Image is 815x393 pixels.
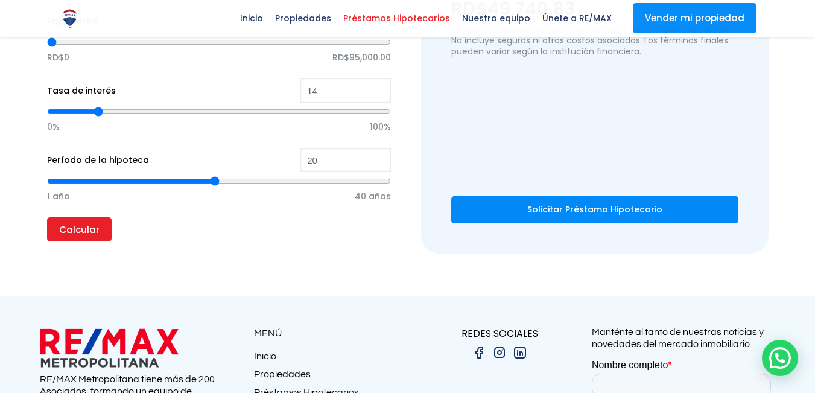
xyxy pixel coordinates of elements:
[451,196,738,223] a: Solicitar Préstamo Hipotecario
[47,187,70,205] span: 1 año
[40,326,179,370] img: remax metropolitana logo
[254,326,408,341] p: MENÚ
[300,78,391,103] input: %
[47,217,112,241] input: Calcular
[633,3,756,33] a: Vender mi propiedad
[592,326,776,350] p: Manténte al tanto de nuestras noticias y novedades del mercado inmobiliario.
[47,83,116,98] label: Tasa de interés
[513,345,527,360] img: linkedin.png
[472,345,486,360] img: facebook.png
[337,9,456,27] span: Préstamos Hipotecarios
[269,9,337,27] span: Propiedades
[536,9,618,27] span: Únete a RE/MAX
[47,118,60,136] span: 0%
[254,350,408,368] a: Inicio
[332,48,391,66] span: RD$95,000.00
[492,345,507,360] img: instagram.png
[254,368,408,386] a: Propiedades
[456,9,536,27] span: Nuestro equipo
[59,8,80,29] img: Logo de REMAX
[47,48,69,66] span: RD$0
[234,9,269,27] span: Inicio
[355,187,391,205] span: 40 años
[370,118,391,136] span: 100%
[408,326,592,341] p: REDES SOCIALES
[300,148,391,172] input: Years
[451,24,738,57] p: El monto calculado es solo un estimado y tiene fines informativos. No incluye seguros ni otros co...
[47,153,149,168] label: Período de la hipoteca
